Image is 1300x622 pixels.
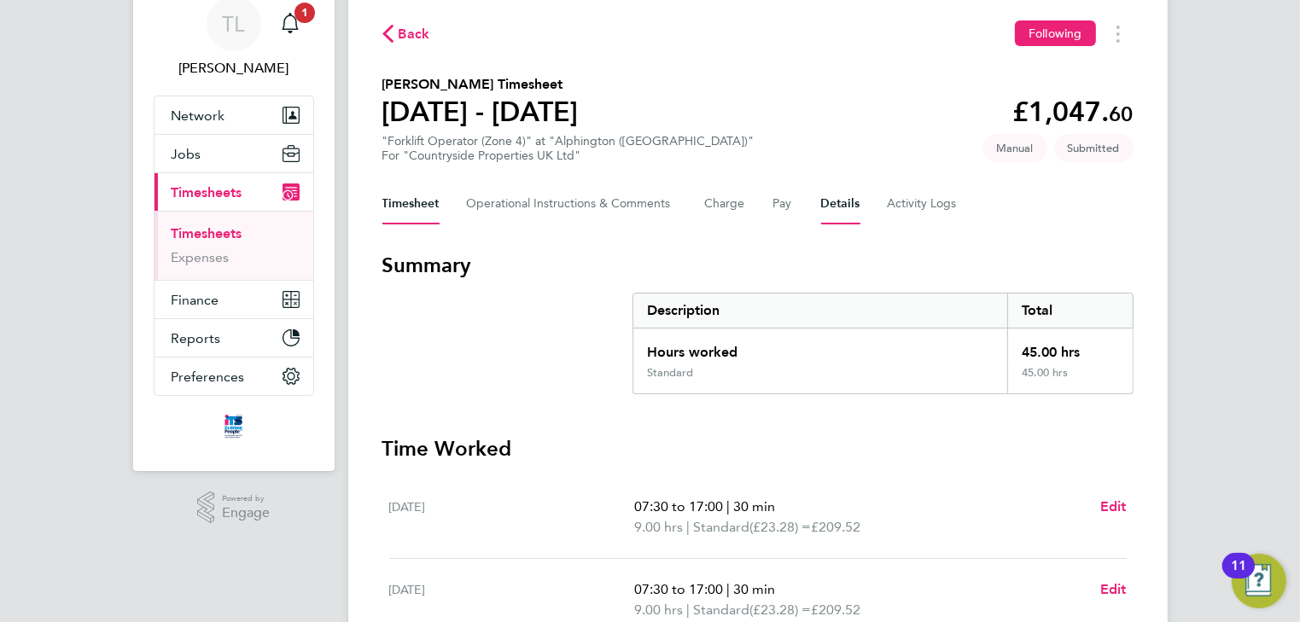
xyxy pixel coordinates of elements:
[811,519,860,535] span: £209.52
[633,328,1008,366] div: Hours worked
[1232,554,1286,608] button: Open Resource Center, 11 new notifications
[389,579,635,620] div: [DATE]
[154,96,313,134] button: Network
[172,146,201,162] span: Jobs
[821,183,860,224] button: Details
[154,281,313,318] button: Finance
[222,491,270,506] span: Powered by
[382,252,1134,279] h3: Summary
[172,249,230,265] a: Expenses
[172,184,242,201] span: Timesheets
[382,74,579,95] h2: [PERSON_NAME] Timesheet
[382,23,430,44] button: Back
[1100,498,1127,514] span: Edit
[634,498,723,514] span: 07:30 to 17:00
[382,435,1134,462] h3: Time Worked
[647,366,693,380] div: Standard
[382,183,440,224] button: Timesheet
[1007,294,1132,328] div: Total
[693,600,749,620] span: Standard
[633,294,1008,328] div: Description
[634,602,683,618] span: 9.00 hrs
[1007,328,1132,366] div: 45.00 hrs
[154,319,313,357] button: Reports
[1054,134,1134,162] span: This timesheet is Submitted.
[749,519,811,535] span: (£23.28) =
[222,506,270,520] span: Engage
[686,602,690,618] span: |
[1231,566,1246,588] div: 11
[1110,102,1134,126] span: 60
[705,183,746,224] button: Charge
[733,581,775,597] span: 30 min
[154,135,313,172] button: Jobs
[634,519,683,535] span: 9.00 hrs
[223,13,245,35] span: TL
[154,58,314,78] span: Tim Lerwill
[221,413,245,440] img: itsconstruction-logo-retina.png
[399,24,430,44] span: Back
[686,519,690,535] span: |
[733,498,775,514] span: 30 min
[773,183,794,224] button: Pay
[1100,579,1127,600] a: Edit
[172,108,225,124] span: Network
[983,134,1047,162] span: This timesheet was manually created.
[154,358,313,395] button: Preferences
[1007,366,1132,393] div: 45.00 hrs
[1100,581,1127,597] span: Edit
[172,330,221,346] span: Reports
[172,225,242,241] a: Timesheets
[634,581,723,597] span: 07:30 to 17:00
[294,3,315,23] span: 1
[811,602,860,618] span: £209.52
[154,211,313,280] div: Timesheets
[382,95,579,129] h1: [DATE] - [DATE]
[1013,96,1134,128] app-decimal: £1,047.
[1100,497,1127,517] a: Edit
[1103,20,1134,47] button: Timesheets Menu
[1015,20,1095,46] button: Following
[1029,26,1081,41] span: Following
[172,292,219,308] span: Finance
[382,134,755,163] div: "Forklift Operator (Zone 4)" at "Alphington ([GEOGRAPHIC_DATA])"
[154,173,313,211] button: Timesheets
[693,517,749,538] span: Standard
[197,491,270,524] a: Powered byEngage
[382,148,755,163] div: For "Countryside Properties UK Ltd"
[172,369,245,385] span: Preferences
[389,497,635,538] div: [DATE]
[633,293,1134,394] div: Summary
[726,581,730,597] span: |
[154,413,314,440] a: Go to home page
[888,183,959,224] button: Activity Logs
[467,183,678,224] button: Operational Instructions & Comments
[749,602,811,618] span: (£23.28) =
[726,498,730,514] span: |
